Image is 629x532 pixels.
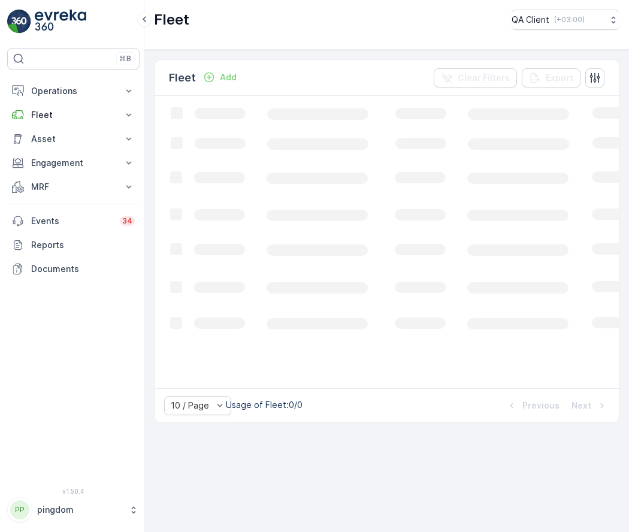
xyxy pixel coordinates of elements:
[10,500,29,519] div: PP
[122,216,132,226] p: 34
[226,399,303,411] p: Usage of Fleet : 0/0
[522,68,580,87] button: Export
[31,263,135,275] p: Documents
[220,71,237,83] p: Add
[119,54,131,64] p: ⌘B
[7,79,140,103] button: Operations
[512,10,619,30] button: QA Client(+03:00)
[7,10,31,34] img: logo
[198,70,241,84] button: Add
[546,72,573,84] p: Export
[31,85,116,97] p: Operations
[7,233,140,257] a: Reports
[7,127,140,151] button: Asset
[31,239,135,251] p: Reports
[7,151,140,175] button: Engagement
[35,10,86,34] img: logo_light-DOdMpM7g.png
[31,133,116,145] p: Asset
[31,215,113,227] p: Events
[169,69,196,86] p: Fleet
[31,181,116,193] p: MRF
[522,400,560,412] p: Previous
[7,103,140,127] button: Fleet
[554,15,585,25] p: ( +03:00 )
[504,398,561,413] button: Previous
[31,157,116,169] p: Engagement
[7,488,140,495] span: v 1.50.4
[512,14,549,26] p: QA Client
[7,257,140,281] a: Documents
[434,68,517,87] button: Clear Filters
[154,10,189,29] p: Fleet
[37,504,123,516] p: pingdom
[570,398,609,413] button: Next
[458,72,510,84] p: Clear Filters
[7,497,140,522] button: PPpingdom
[7,209,140,233] a: Events34
[31,109,116,121] p: Fleet
[571,400,591,412] p: Next
[7,175,140,199] button: MRF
